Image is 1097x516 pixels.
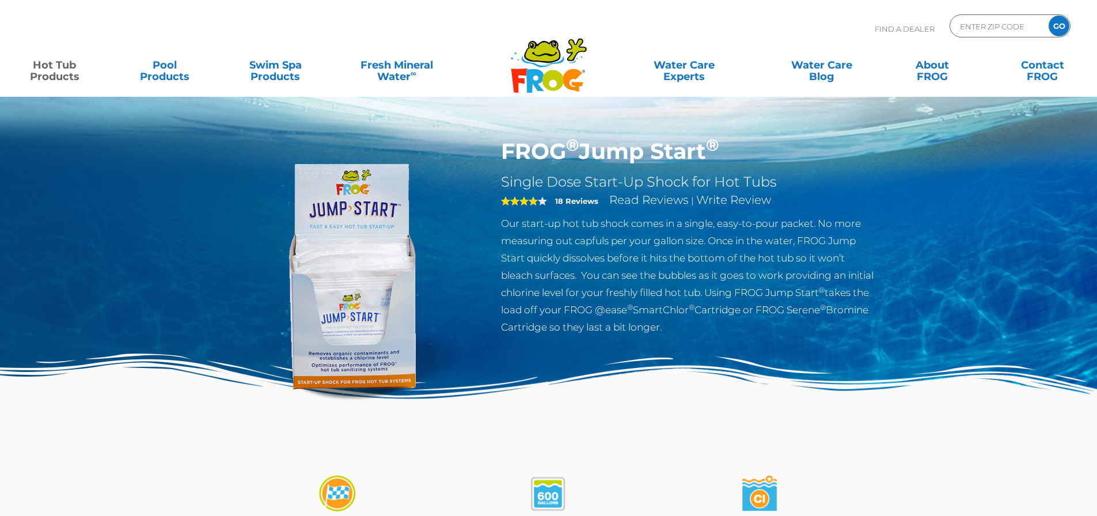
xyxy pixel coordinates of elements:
[555,196,598,206] strong: 18 Reviews
[317,474,358,515] img: jumpstart-01
[501,196,538,206] span: 4
[411,69,416,78] sup: ∞
[501,173,877,191] h2: Single Dose Start-Up Shock for Hot Tubs
[501,215,877,336] p: Our start-up hot tub shock comes in a single, easy-to-pour packet. No more measuring out capfuls ...
[627,303,633,312] sup: ®
[1000,54,1085,77] a: ContactFROG
[691,195,694,206] span: |
[706,135,719,155] sup: ®
[12,54,97,77] a: Hot TubProducts
[501,138,877,165] h1: FROG Jump Start
[889,54,975,77] a: AboutFROG
[739,474,780,515] img: jumpstart-03
[609,193,689,207] a: Read Reviews
[504,23,593,93] img: Frog Products Logo
[696,193,771,207] a: Write Review
[1049,16,1069,36] input: GO
[233,54,318,77] a: Swim SpaProducts
[566,135,579,155] sup: ®
[528,474,568,515] img: jumpstart-02
[614,54,754,77] a: Water CareExperts
[343,54,450,77] a: Fresh MineralWater∞
[221,138,484,402] img: jump-start.png
[689,303,694,312] sup: ®
[820,303,826,312] sup: ®
[875,14,935,43] p: Find A Dealer
[122,54,208,77] a: PoolProducts
[819,286,825,294] sup: ®
[779,54,864,77] a: Water CareBlog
